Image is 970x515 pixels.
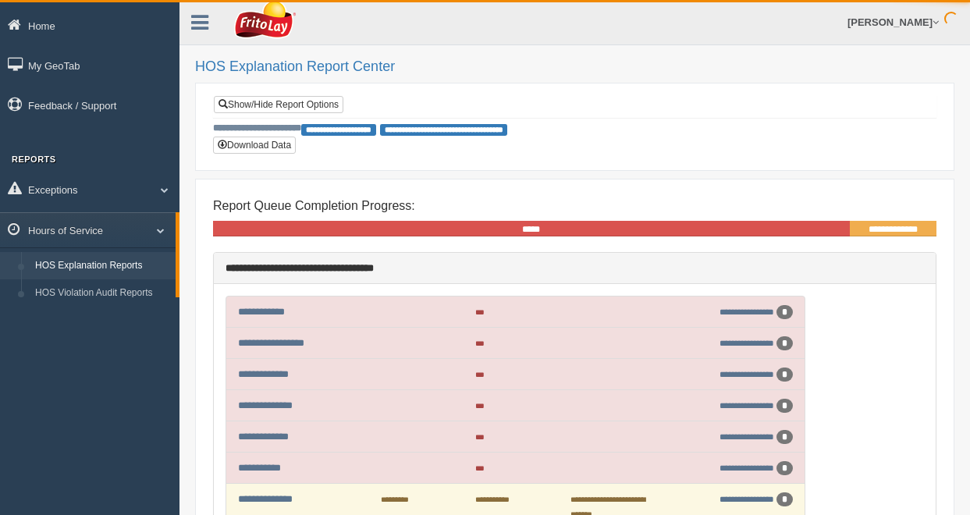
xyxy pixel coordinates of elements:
a: HOS Explanation Reports [28,252,176,280]
button: Download Data [213,137,296,154]
h4: Report Queue Completion Progress: [213,199,936,213]
h2: HOS Explanation Report Center [195,59,954,75]
a: Show/Hide Report Options [214,96,343,113]
a: HOS Violation Audit Reports [28,279,176,307]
